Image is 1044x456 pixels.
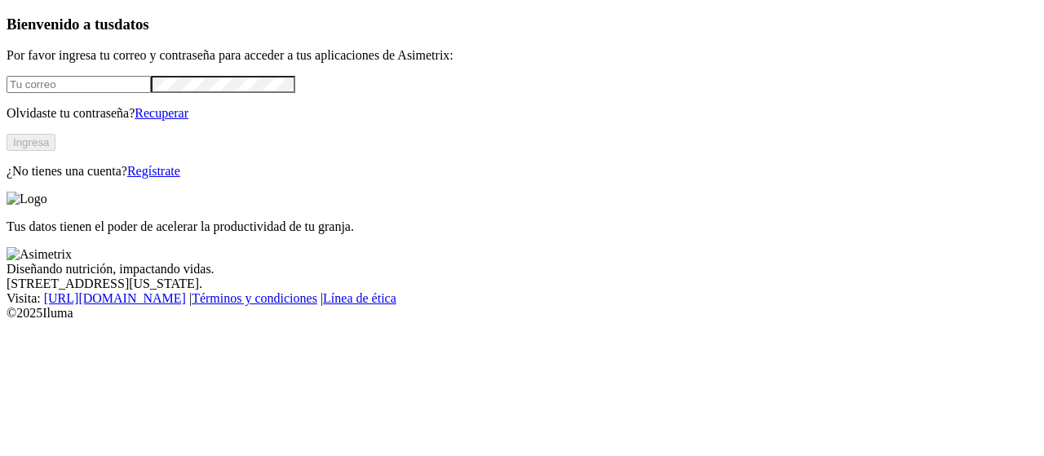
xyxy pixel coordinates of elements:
input: Tu correo [7,76,151,93]
div: © 2025 Iluma [7,306,1037,321]
button: Ingresa [7,134,55,151]
img: Asimetrix [7,247,72,262]
div: Diseñando nutrición, impactando vidas. [7,262,1037,277]
div: Visita : | | [7,291,1037,306]
div: [STREET_ADDRESS][US_STATE]. [7,277,1037,291]
a: Regístrate [127,164,180,178]
a: Recuperar [135,106,188,120]
span: datos [114,15,149,33]
p: Por favor ingresa tu correo y contraseña para acceder a tus aplicaciones de Asimetrix: [7,48,1037,63]
h3: Bienvenido a tus [7,15,1037,33]
a: Términos y condiciones [192,291,317,305]
p: ¿No tienes una cuenta? [7,164,1037,179]
a: [URL][DOMAIN_NAME] [44,291,186,305]
p: Tus datos tienen el poder de acelerar la productividad de tu granja. [7,219,1037,234]
a: Línea de ética [323,291,396,305]
p: Olvidaste tu contraseña? [7,106,1037,121]
img: Logo [7,192,47,206]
